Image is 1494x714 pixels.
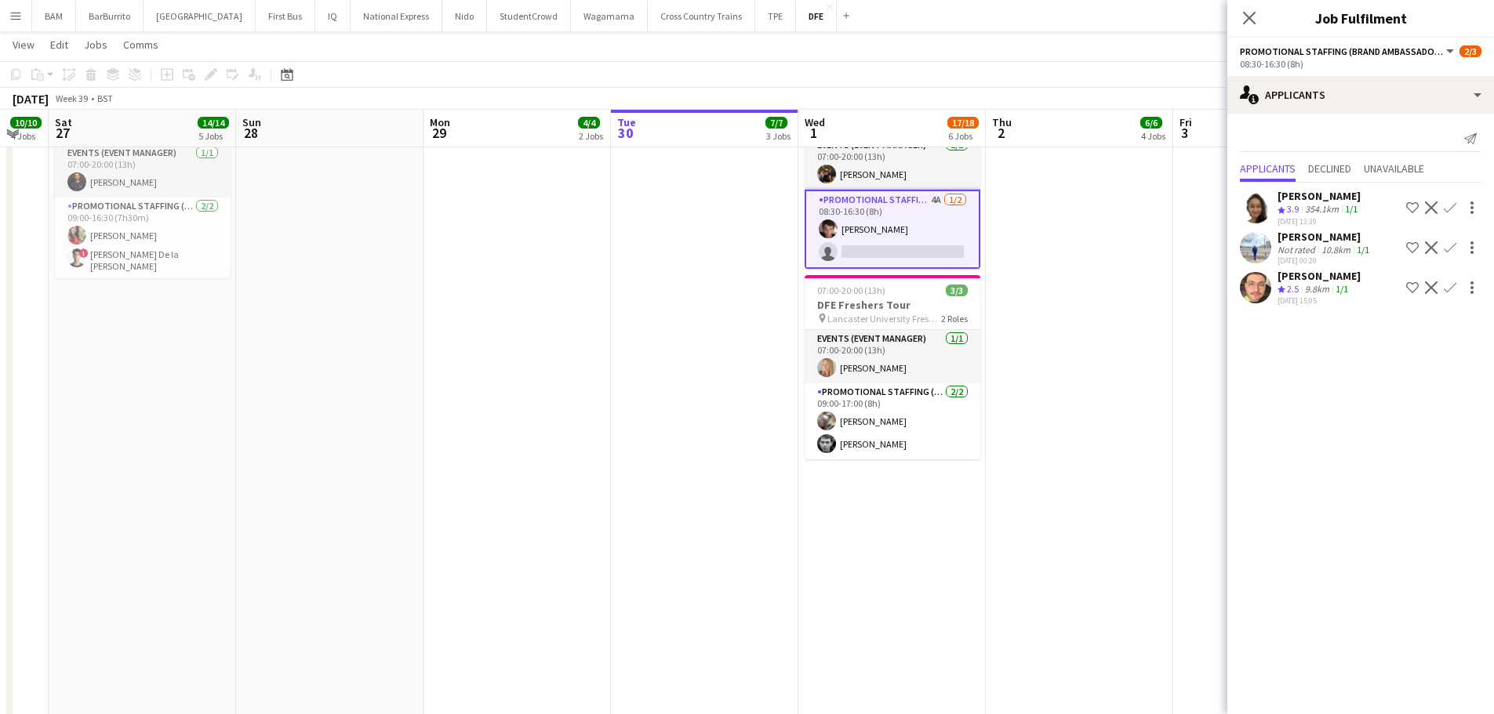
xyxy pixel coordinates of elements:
button: StudentCrowd [487,1,571,31]
span: 2.5 [1287,283,1299,295]
a: View [6,34,41,55]
div: Applicants [1227,76,1494,114]
span: 10/10 [10,117,42,129]
span: ! [79,248,89,258]
span: 4/4 [578,117,600,129]
div: [PERSON_NAME] [1278,189,1361,203]
span: Sun [242,115,261,129]
div: [DATE] 15:05 [1278,295,1361,306]
app-card-role: Events (Event Manager)1/107:00-20:00 (13h)[PERSON_NAME] [805,330,980,383]
span: Fri [1180,115,1192,129]
span: Comms [123,38,158,52]
span: Declined [1308,163,1351,174]
span: View [13,38,35,52]
a: Edit [44,34,75,55]
button: Wagamama [571,1,648,31]
span: Wed [805,115,825,129]
button: National Express [351,1,442,31]
span: Tue [617,115,636,129]
span: 17/18 [947,117,979,129]
span: Promotional Staffing (Brand Ambassadors) [1240,45,1444,57]
div: Not rated [1278,244,1318,256]
span: Jobs [84,38,107,52]
span: 2 [990,124,1012,142]
app-job-card: 07:00-20:00 (13h)2/3DFE Freshers Tour Imperial University Freshers Fair2 RolesEvents (Event Manag... [805,82,980,269]
app-card-role: Events (Event Manager)1/107:00-20:00 (13h)[PERSON_NAME] [55,144,231,198]
app-skills-label: 1/1 [1357,244,1369,256]
span: 3.9 [1287,203,1299,215]
span: Edit [50,38,68,52]
h3: DFE Freshers Tour [805,298,980,312]
span: 1 [802,124,825,142]
div: 9.8km [1302,283,1332,296]
div: 6 Jobs [948,130,978,142]
span: Unavailable [1364,163,1424,174]
app-skills-label: 1/1 [1336,283,1348,295]
button: IQ [315,1,351,31]
app-job-card: 07:00-20:00 (13h)3/3DFE Freshers Tour Lancaster University Freshers Fair2 RolesEvents (Event Mana... [805,275,980,459]
app-card-role: Promotional Staffing (Brand Ambassadors)2/209:00-16:30 (7h30m)[PERSON_NAME]![PERSON_NAME] De la [... [55,198,231,278]
h3: Job Fulfilment [1227,8,1494,28]
app-skills-label: 1/1 [1345,203,1358,215]
div: 3 Jobs [766,130,791,142]
span: 27 [53,124,72,142]
span: 07:00-20:00 (13h) [817,285,885,296]
div: [DATE] 13:39 [1278,216,1361,227]
span: Lancaster University Freshers Fair [827,313,941,324]
app-card-role: Promotional Staffing (Brand Ambassadors)2/209:00-17:00 (8h)[PERSON_NAME][PERSON_NAME] [805,383,980,459]
div: 2 Jobs [579,130,603,142]
button: First Bus [256,1,315,31]
div: 4 Jobs [11,130,41,142]
div: [PERSON_NAME] [1278,230,1372,244]
div: [DATE] 00:20 [1278,256,1372,266]
button: [GEOGRAPHIC_DATA] [144,1,256,31]
div: 10.8km [1318,244,1354,256]
span: 30 [615,124,636,142]
div: 08:30-16:30 (8h) [1240,58,1481,70]
span: 6/6 [1140,117,1162,129]
span: 14/14 [198,117,229,129]
button: Promotional Staffing (Brand Ambassadors) [1240,45,1456,57]
button: BarBurrito [76,1,144,31]
span: Thu [992,115,1012,129]
div: [PERSON_NAME] [1278,269,1361,283]
span: Applicants [1240,163,1296,174]
a: Comms [117,34,165,55]
button: BAM [32,1,76,31]
button: Nido [442,1,487,31]
button: DFE [796,1,837,31]
div: 4 Jobs [1141,130,1165,142]
div: BST [97,92,113,104]
div: 5 Jobs [198,130,228,142]
span: Week 39 [52,92,91,104]
span: 3 [1177,124,1192,142]
app-job-card: 07:00-20:00 (13h)3/3DFE Freshers Tour Winchester University Freshers Fair2 RolesEvents (Event Man... [55,89,231,278]
div: [DATE] [13,91,49,107]
div: 354.1km [1302,203,1342,216]
span: 28 [240,124,261,142]
span: 2 Roles [941,313,968,324]
span: 29 [427,124,450,142]
button: TPE [755,1,796,31]
span: 2/3 [1459,45,1481,57]
span: Mon [430,115,450,129]
span: 3/3 [946,285,968,296]
span: Sat [55,115,72,129]
app-card-role: Events (Event Manager)1/107:00-20:00 (13h)[PERSON_NAME] [805,136,980,190]
span: 7/7 [765,117,787,129]
button: Cross Country Trains [648,1,755,31]
app-card-role: Promotional Staffing (Brand Ambassadors)4A1/208:30-16:30 (8h)[PERSON_NAME] [805,190,980,269]
a: Jobs [78,34,114,55]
